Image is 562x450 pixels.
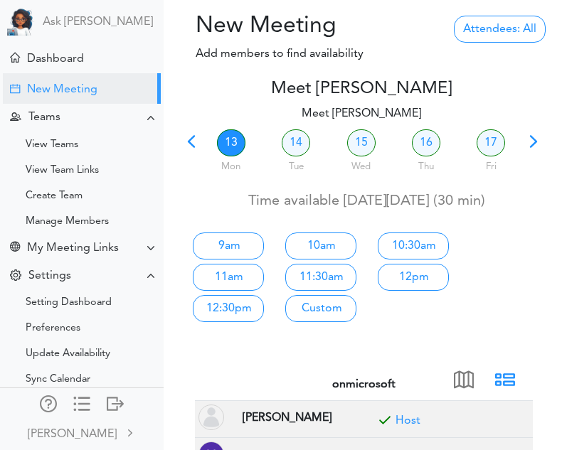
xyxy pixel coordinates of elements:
div: Share Meeting Link [10,242,20,255]
div: Change Settings [10,269,21,283]
div: Manage Members and Externals [40,395,57,409]
div: View Team Links [26,167,99,174]
a: 12:30pm [193,295,264,322]
a: 11:30am [285,264,356,291]
div: Create Team [26,193,83,200]
p: Add members to find availability [174,45,418,63]
a: Ask [PERSON_NAME] [43,16,153,29]
div: Thu [395,154,457,174]
div: Mon [200,154,262,174]
img: Mia Swift(Mia@teamcaladi.onmicrosoft.com, Employee at Los Angeles, CA, US) [198,405,224,430]
div: Log out [107,395,124,409]
div: Setting Dashboard [26,299,112,306]
div: Update Availability [26,350,110,358]
div: Dashboard [27,53,84,66]
a: Custom [285,295,356,322]
a: 16 [412,129,440,156]
div: Home [10,53,20,63]
strong: onmicrosoft [332,379,396,390]
span: Included for meeting [374,413,396,434]
a: 14 [282,129,310,156]
span: Next 7 days [524,136,544,156]
span: Employee at Los Angeles, CA, US [239,407,335,427]
div: Fri [460,154,522,174]
div: Manage Members [26,218,109,225]
a: 10am [285,232,356,259]
div: Settings [28,269,71,283]
a: [PERSON_NAME] [1,417,162,449]
span: Previous 7 days [181,136,201,156]
strong: [PERSON_NAME] [243,412,332,424]
a: Attendees: All [454,16,546,43]
div: View Teams [26,141,78,149]
h2: New Meeting [174,13,418,40]
div: [PERSON_NAME] [28,426,117,443]
a: 10:30am [378,232,449,259]
img: Powered by TEAMCAL AI [7,7,36,36]
div: Preferences [26,325,80,332]
div: Show only icons [73,395,90,409]
a: 9am [193,232,264,259]
a: 12pm [378,264,449,291]
div: New Meeting [27,83,97,97]
h4: Meet [PERSON_NAME] [181,79,541,100]
p: Meet [PERSON_NAME] [181,105,541,122]
a: 13 [217,129,245,156]
a: 15 [347,129,376,156]
div: My Meeting Links [27,242,119,255]
div: Wed [330,154,392,174]
a: 11am [193,264,264,291]
a: Included for meeting [396,415,420,427]
div: Tue [265,154,327,174]
a: 17 [477,129,505,156]
div: Creating Meeting [10,84,20,94]
div: Sync Calendar [26,376,90,383]
a: Change side menu [73,395,90,415]
div: Teams [28,111,60,124]
span: Time available [DATE][DATE] (30 min) [248,194,485,208]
